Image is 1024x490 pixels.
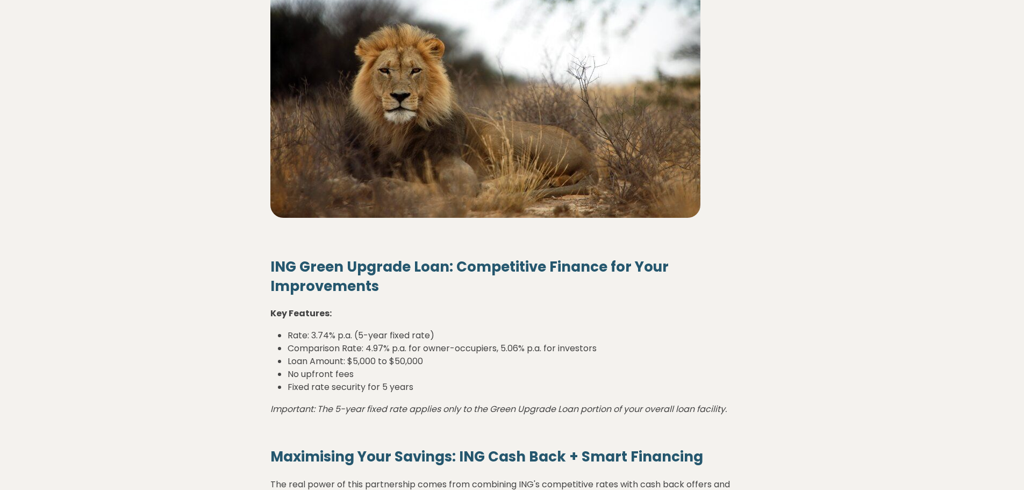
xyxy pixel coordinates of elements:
li: Rate: 3.74% p.a. (5-year fixed rate) [288,329,754,342]
li: No upfront fees [288,368,754,381]
strong: Key Features: [270,307,332,319]
li: Comparison Rate: 4.97% p.a. for owner-occupiers, 5.06% p.a. for investors [288,342,754,355]
h3: ING Green Upgrade Loan: Competitive Finance for Your Improvements [270,257,754,296]
em: Important: The 5-year fixed rate applies only to the Green Upgrade Loan portion of your overall l... [270,403,727,415]
h3: Maximising Your Savings: ING Cash Back + Smart Financing [270,447,754,466]
li: Loan Amount: $5,000 to $50,000 [288,355,754,368]
li: Fixed rate security for 5 years [288,381,754,394]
